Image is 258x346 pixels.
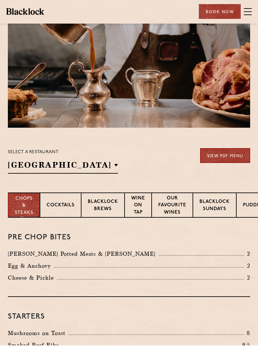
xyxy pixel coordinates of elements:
p: Wine on Tap [131,196,145,218]
h3: Pre Chop Bites [8,234,250,242]
p: Mushrooms on Toast [8,329,69,338]
a: View PDF Menu [200,149,250,164]
img: BL_Textured_Logo-footer-cropped.svg [6,9,44,15]
p: Our favourite wines [158,196,186,218]
p: Chops & Steaks [15,196,33,217]
div: Book Now [199,5,241,20]
p: 2 [244,250,250,259]
p: Select a restaurant [8,149,118,157]
p: Cheese & Pickle [8,274,57,283]
p: Cocktails [47,203,75,210]
p: 2 [244,274,250,282]
h3: Starters [8,313,250,321]
p: Blacklock Brews [88,199,118,214]
p: [PERSON_NAME] Potted Meats & [PERSON_NAME] [8,250,159,259]
p: Egg & Anchovy [8,262,54,271]
p: 8 [244,330,250,338]
p: Blacklock Sundays [199,199,230,214]
h2: [GEOGRAPHIC_DATA] [8,160,118,174]
p: 2 [244,262,250,271]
